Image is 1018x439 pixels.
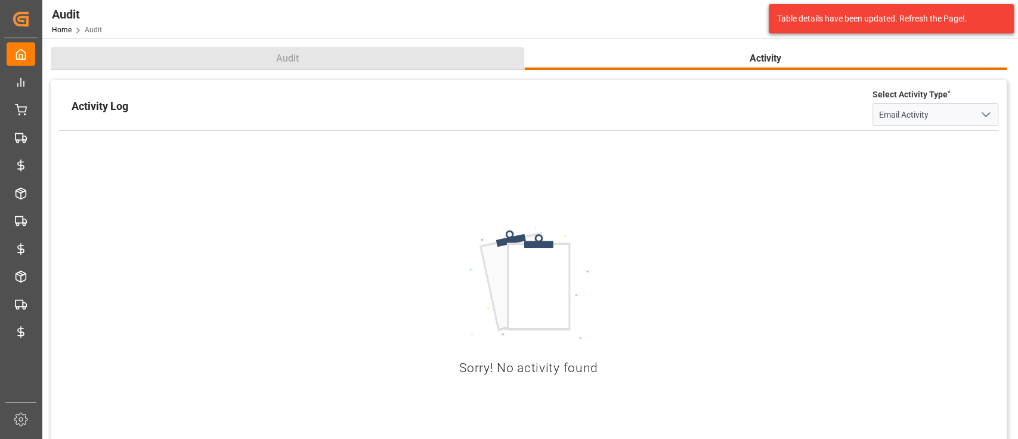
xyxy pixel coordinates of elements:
[469,223,589,342] img: noresult.svg
[52,5,102,23] div: Audit
[72,96,128,116] h1: Activity Log
[777,13,997,25] div: Table details have been updated. Refresh the Page!.
[524,47,1007,70] button: Activity
[51,47,524,70] button: Audit
[745,51,786,66] span: Activity
[459,359,598,378] h4: Sorry! No activity found
[872,88,951,101] label: Select Activity Type
[872,103,999,126] input: Type to search/select
[52,26,72,34] a: Home
[976,106,994,124] button: open menu
[271,51,304,66] span: Audit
